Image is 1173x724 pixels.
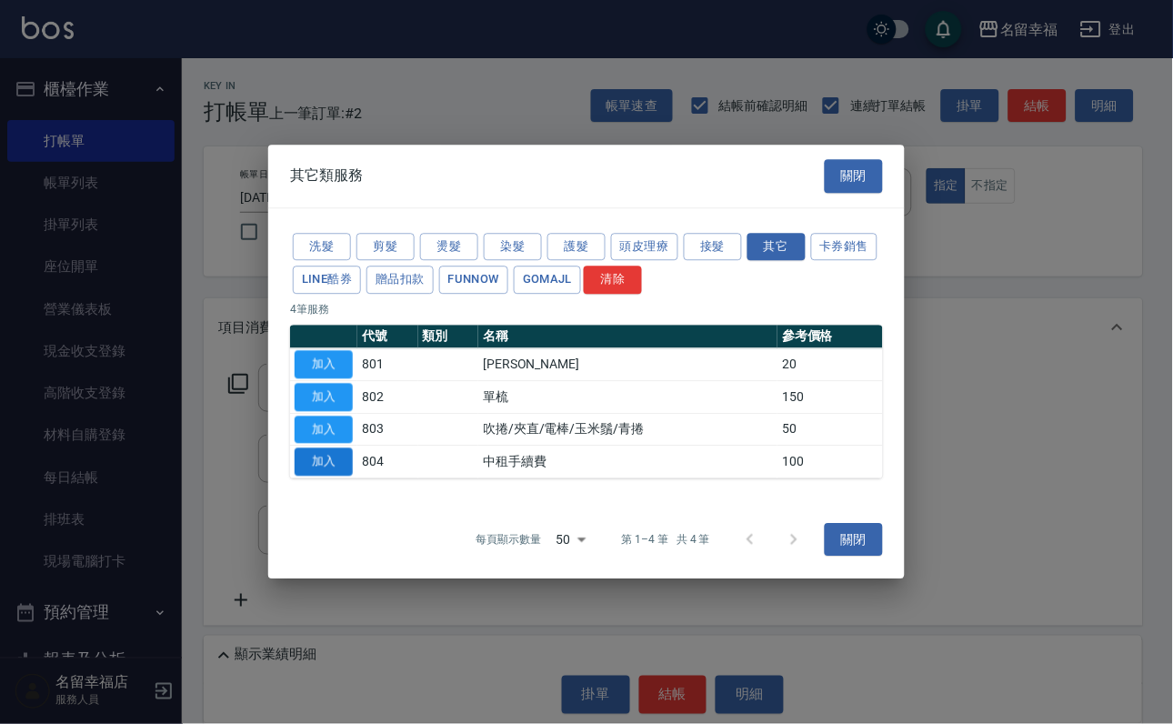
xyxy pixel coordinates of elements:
th: 參考價格 [777,325,883,348]
td: [PERSON_NAME] [478,348,777,381]
button: FUNNOW [439,266,508,295]
td: 150 [777,381,883,414]
button: 其它 [747,233,806,261]
div: 50 [549,515,593,564]
button: 贈品扣款 [366,266,434,295]
td: 單梳 [478,381,777,414]
button: 關閉 [825,159,883,193]
button: 清除 [584,266,642,295]
button: 加入 [295,448,353,477]
th: 代號 [357,325,418,348]
button: 加入 [295,416,353,444]
span: 其它類服務 [290,167,363,186]
td: 吹捲/夾直/電棒/玉米鬚/青捲 [478,413,777,446]
button: 護髮 [547,233,606,261]
button: 剪髮 [356,233,415,261]
td: 100 [777,446,883,478]
th: 類別 [418,325,479,348]
td: 20 [777,348,883,381]
button: 接髮 [684,233,742,261]
p: 第 1–4 筆 共 4 筆 [622,532,710,548]
td: 804 [357,446,418,478]
td: 中租手續費 [478,446,777,478]
td: 50 [777,413,883,446]
td: 802 [357,381,418,414]
button: 關閉 [825,523,883,557]
button: 卡券銷售 [811,233,878,261]
button: 燙髮 [420,233,478,261]
button: 加入 [295,350,353,378]
button: GOMAJL [514,266,581,295]
td: 803 [357,413,418,446]
th: 名稱 [478,325,777,348]
button: 染髮 [484,233,542,261]
button: 加入 [295,383,353,411]
p: 4 筆服務 [290,301,883,317]
td: 801 [357,348,418,381]
button: 洗髮 [293,233,351,261]
p: 每頁顯示數量 [476,532,542,548]
button: 頭皮理療 [611,233,678,261]
button: LINE酷券 [293,266,361,295]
